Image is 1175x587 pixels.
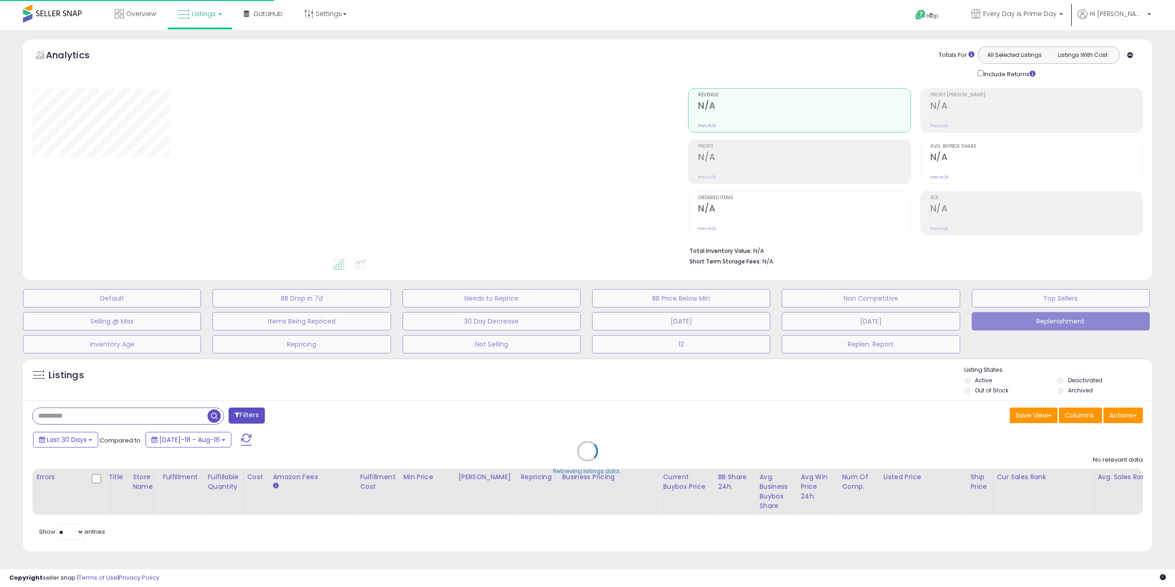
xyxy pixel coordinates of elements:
[698,203,910,216] h2: N/A
[1090,9,1145,18] span: Hi [PERSON_NAME]
[926,12,939,20] span: Help
[9,573,43,582] strong: Copyright
[698,152,910,164] h2: N/A
[78,573,117,582] a: Terms of Use
[254,9,283,18] span: DataHub
[23,335,201,353] button: Inventory Age
[782,312,960,330] button: [DATE]
[762,257,773,266] span: N/A
[939,51,974,60] div: Totals For
[689,247,752,255] b: Total Inventory Value:
[553,467,622,475] div: Retrieving listings data..
[592,335,770,353] button: 12
[782,289,960,307] button: Non Competitive
[1078,9,1151,30] a: Hi [PERSON_NAME]
[782,335,960,353] button: Replen. Report
[403,335,581,353] button: Not Selling
[930,174,948,180] small: Prev: N/A
[930,152,1142,164] h2: N/A
[930,144,1142,149] span: Avg. Buybox Share
[689,245,1136,256] li: N/A
[698,101,910,113] h2: N/A
[403,312,581,330] button: 30 Day Decrease
[980,49,1049,61] button: All Selected Listings
[930,101,1142,113] h2: N/A
[930,196,1142,201] span: ROI
[126,9,156,18] span: Overview
[698,123,716,129] small: Prev: N/A
[930,93,1142,98] span: Profit [PERSON_NAME]
[46,49,107,64] h5: Analytics
[908,2,957,30] a: Help
[592,312,770,330] button: [DATE]
[930,203,1142,216] h2: N/A
[9,574,159,582] div: seller snap | |
[698,196,910,201] span: Ordered Items
[689,257,761,265] b: Short Term Storage Fees:
[971,68,1046,79] div: Include Returns
[930,123,948,129] small: Prev: N/A
[213,289,391,307] button: BB Drop in 7d
[213,312,391,330] button: Items Being Repriced
[119,573,159,582] a: Privacy Policy
[23,289,201,307] button: Default
[915,9,926,21] i: Get Help
[698,174,716,180] small: Prev: N/A
[698,144,910,149] span: Profit
[972,289,1150,307] button: Top Sellers
[983,9,1057,18] span: Every Day is Prime Day
[698,93,910,98] span: Revenue
[930,226,948,231] small: Prev: N/A
[972,312,1150,330] button: Replenishment
[403,289,581,307] button: Needs to Reprice
[592,289,770,307] button: BB Price Below Min
[23,312,201,330] button: Selling @ Max
[192,9,216,18] span: Listings
[1048,49,1117,61] button: Listings With Cost
[698,226,716,231] small: Prev: N/A
[213,335,391,353] button: Repricing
